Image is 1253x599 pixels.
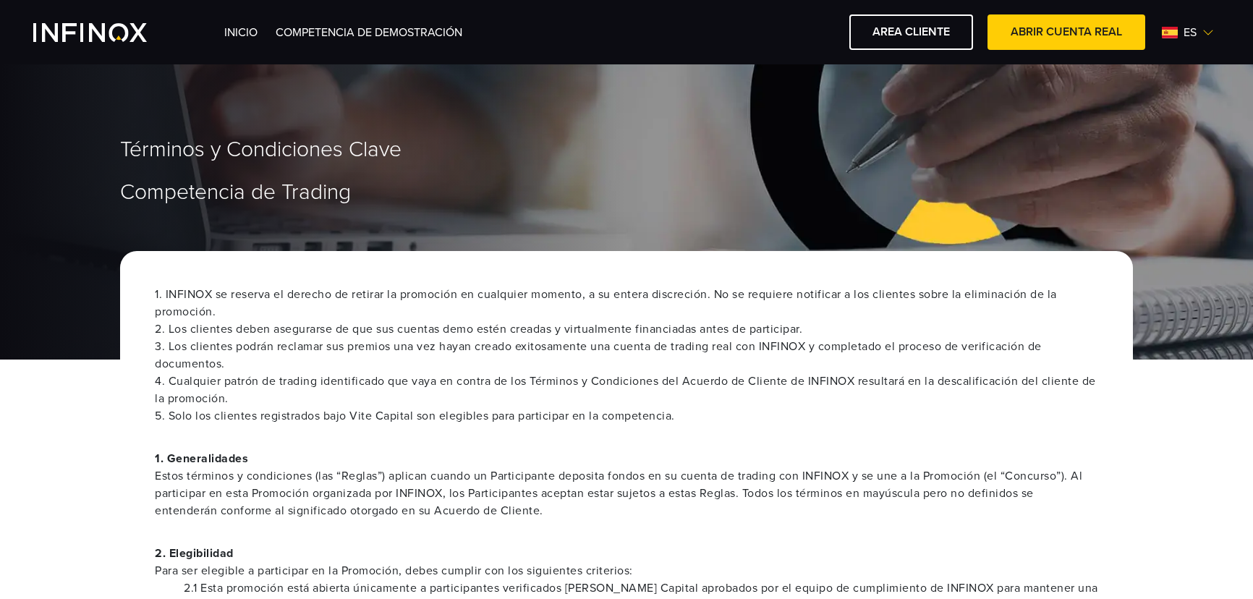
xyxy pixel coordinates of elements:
h1: Competencia de Trading [120,181,1133,204]
li: 2. Los clientes deben asegurarse de que sus cuentas demo estén creadas y virtualmente financiadas... [155,320,1098,338]
p: 2. Elegibilidad [155,545,1098,579]
li: 5. Solo los clientes registrados bajo Vite Capital son elegibles para participar en la competencia. [155,407,1098,425]
li: 1. INFINOX se reserva el derecho de retirar la promoción en cualquier momento, a su entera discre... [155,286,1098,320]
a: INFINOX Vite [33,23,181,42]
a: ABRIR CUENTA REAL [987,14,1145,50]
span: Para ser elegible a participar en la Promoción, debes cumplir con los siguientes criterios: [155,562,1098,579]
a: Competencia de Demostración [276,25,462,40]
li: 4. Cualquier patrón de trading identificado que vaya en contra de los Términos y Condiciones del ... [155,373,1098,407]
span: Términos y Condiciones Clave [120,137,402,163]
a: INICIO [224,25,258,40]
a: AREA CLIENTE [849,14,973,50]
span: es [1178,24,1202,41]
li: 3. Los clientes podrán reclamar sus premios una vez hayan creado exitosamente una cuenta de tradi... [155,338,1098,373]
p: 1. Generalidades [155,450,1098,519]
span: Estos términos y condiciones (las “Reglas”) aplican cuando un Participante deposita fondos en su ... [155,467,1098,519]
